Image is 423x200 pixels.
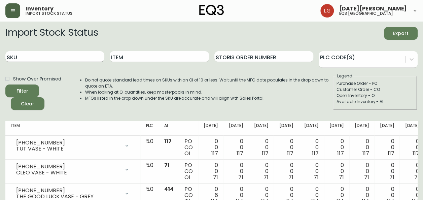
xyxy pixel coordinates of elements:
span: 117 [362,149,369,157]
span: 117 [262,149,269,157]
div: Open Inventory - OI [337,93,413,99]
div: 0 0 [229,138,243,157]
div: 0 0 [380,162,394,180]
div: Filter [16,87,28,95]
div: 0 0 [204,138,218,157]
span: 71 [238,173,243,181]
span: 414 [164,185,174,193]
div: [PHONE_NUMBER]CLEO VASE - WHITE [11,162,135,177]
div: 0 0 [405,162,419,180]
span: OI [184,149,190,157]
span: 71 [339,173,344,181]
div: TUT VASE - WHITE [16,146,120,152]
button: Export [384,27,418,40]
div: [PHONE_NUMBER]TUT VASE - WHITE [11,138,135,153]
div: [PHONE_NUMBER] [16,164,120,170]
div: 0 0 [329,162,344,180]
span: 117 [312,149,319,157]
th: [DATE] [324,121,349,136]
span: Inventory [26,6,54,11]
div: [PHONE_NUMBER] [16,188,120,194]
span: OI [184,173,190,181]
span: 71 [288,173,293,181]
li: MFGs listed in the drop down under the SKU are accurate and will align with Sales Portal. [85,95,332,101]
th: [DATE] [349,121,375,136]
span: 71 [213,173,218,181]
th: [DATE] [223,121,249,136]
th: [DATE] [299,121,324,136]
span: Clear [16,100,39,108]
div: 0 0 [380,138,394,157]
span: 71 [314,173,319,181]
span: 71 [263,173,269,181]
h5: import stock status [26,11,72,15]
h5: eq3 [GEOGRAPHIC_DATA] [339,11,393,15]
span: 117 [237,149,243,157]
div: 0 0 [355,138,369,157]
div: 0 0 [279,138,293,157]
td: 5.0 [140,136,159,160]
div: Purchase Order - PO [337,80,413,87]
th: [DATE] [198,121,223,136]
div: 0 0 [329,138,344,157]
span: 71 [364,173,369,181]
div: Available Inventory - AI [337,99,413,105]
span: 117 [337,149,344,157]
th: AI [159,121,179,136]
span: 71 [414,173,419,181]
div: 0 0 [279,162,293,180]
legend: Legend [337,73,353,79]
span: 117 [164,137,172,145]
img: logo [199,5,224,15]
th: [DATE] [249,121,274,136]
div: 0 0 [304,138,319,157]
div: PO CO [184,162,193,180]
div: 0 0 [254,138,269,157]
div: Customer Order - CO [337,87,413,93]
span: 71 [164,161,170,169]
div: THE GOOD LUCK VASE - GREY [16,194,120,200]
div: 0 0 [254,162,269,180]
span: 117 [387,149,394,157]
td: 5.0 [140,160,159,184]
div: 0 0 [229,162,243,180]
img: 2638f148bab13be18035375ceda1d187 [320,4,334,18]
div: 0 0 [304,162,319,180]
div: 0 0 [405,138,419,157]
button: Filter [5,85,39,97]
span: 117 [211,149,218,157]
div: 0 0 [204,162,218,180]
th: [DATE] [374,121,399,136]
span: Export [389,29,412,38]
li: When looking at OI quantities, keep masterpacks in mind. [85,89,332,95]
h2: Import Stock Status [5,27,98,40]
div: CLEO VASE - WHITE [16,170,120,176]
div: [PHONE_NUMBER] [16,140,120,146]
span: 71 [389,173,394,181]
li: Do not quote standard lead times on SKUs with an OI of 10 or less. Wait until the MFG date popula... [85,77,332,89]
span: [DATE][PERSON_NAME] [339,6,407,11]
span: 117 [413,149,419,157]
span: Show Over Promised [13,75,61,82]
th: Item [5,121,140,136]
div: 0 0 [355,162,369,180]
th: [DATE] [274,121,299,136]
th: PLC [140,121,159,136]
span: 117 [287,149,293,157]
button: Clear [11,97,44,110]
div: PO CO [184,138,193,157]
